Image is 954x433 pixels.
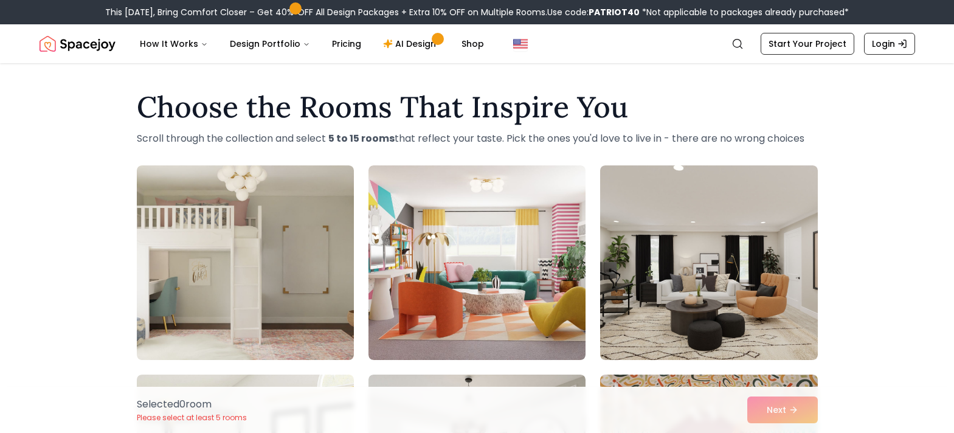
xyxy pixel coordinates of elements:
a: Start Your Project [761,33,854,55]
strong: 5 to 15 rooms [328,131,395,145]
a: Spacejoy [40,32,116,56]
img: Room room-1 [137,165,354,360]
span: *Not applicable to packages already purchased* [640,6,849,18]
nav: Main [130,32,494,56]
a: AI Design [373,32,449,56]
nav: Global [40,24,915,63]
a: Shop [452,32,494,56]
p: Scroll through the collection and select that reflect your taste. Pick the ones you'd love to liv... [137,131,818,146]
a: Login [864,33,915,55]
div: This [DATE], Bring Comfort Closer – Get 40% OFF All Design Packages + Extra 10% OFF on Multiple R... [105,6,849,18]
span: Use code: [547,6,640,18]
img: Room room-2 [368,165,586,360]
button: Design Portfolio [220,32,320,56]
button: How It Works [130,32,218,56]
img: Room room-3 [600,165,817,360]
b: PATRIOT40 [589,6,640,18]
p: Please select at least 5 rooms [137,413,247,423]
a: Pricing [322,32,371,56]
img: United States [513,36,528,51]
p: Selected 0 room [137,397,247,412]
h1: Choose the Rooms That Inspire You [137,92,818,122]
img: Spacejoy Logo [40,32,116,56]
